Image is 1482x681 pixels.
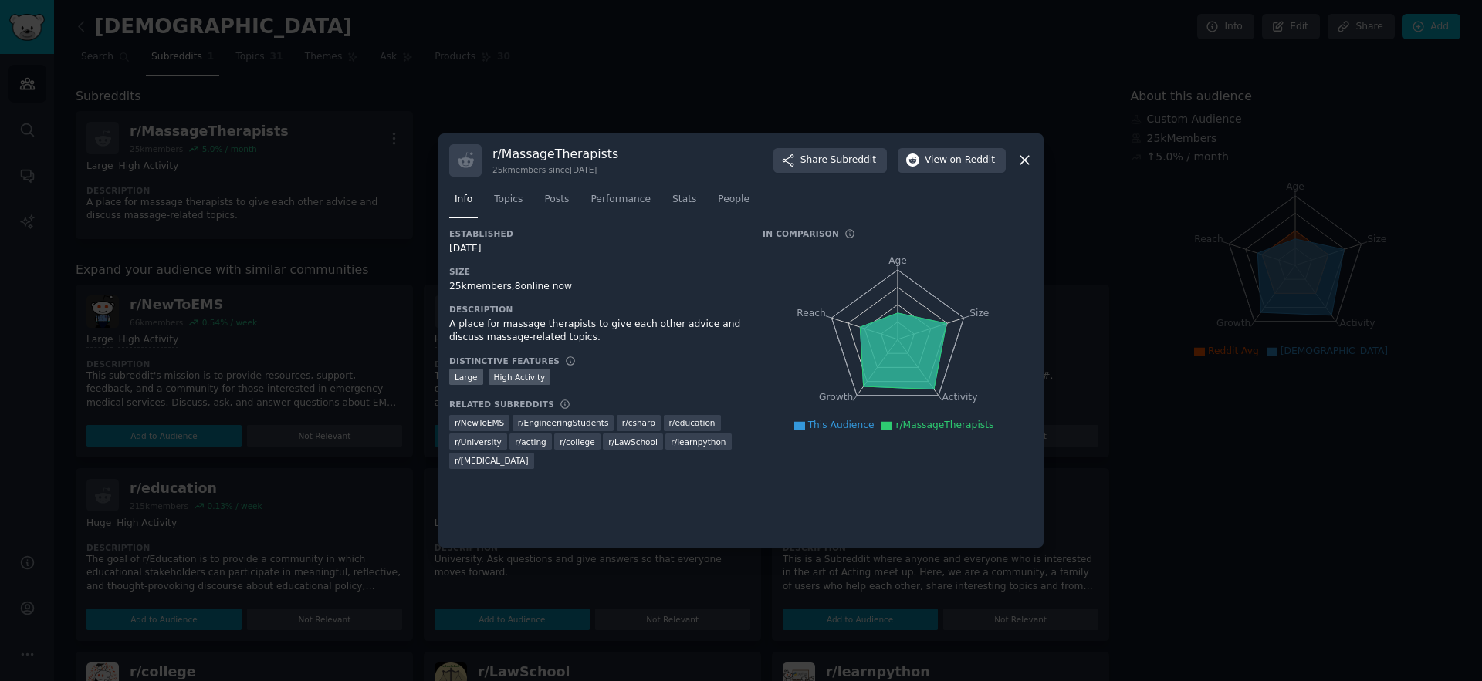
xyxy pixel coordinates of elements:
span: Performance [590,193,651,207]
tspan: Reach [797,307,826,318]
button: Viewon Reddit [898,148,1006,173]
span: View [925,153,995,167]
a: Topics [489,187,528,219]
span: Info [455,193,472,207]
span: Share [800,153,876,167]
h3: Description [449,304,741,315]
span: r/ EngineeringStudents [518,417,609,428]
h3: r/ MassageTherapists [492,146,618,162]
span: r/ learnpython [671,437,726,447]
span: r/ University [455,437,502,447]
a: Performance [585,187,656,219]
h3: Related Subreddits [449,399,554,410]
div: [DATE] [449,242,741,256]
button: ShareSubreddit [773,148,887,173]
div: High Activity [489,369,551,385]
span: r/ NewToEMS [455,417,504,428]
tspan: Activity [942,392,978,403]
h3: Size [449,266,741,277]
span: Posts [544,193,569,207]
tspan: Age [888,255,907,266]
span: People [718,193,749,207]
tspan: Size [969,307,989,318]
span: Subreddit [831,153,876,167]
span: r/ college [560,437,594,447]
div: A place for massage therapists to give each other advice and discuss massage-related topics. [449,318,741,345]
span: r/ LawSchool [608,437,658,447]
a: Posts [539,187,574,219]
span: Stats [672,193,696,207]
tspan: Growth [819,392,853,403]
a: Info [449,187,478,219]
span: This Audience [808,420,875,430]
h3: In Comparison [763,228,839,239]
a: Stats [667,187,702,219]
span: r/ education [669,417,716,428]
h3: Established [449,228,741,239]
span: r/MassageTherapists [895,420,993,430]
h3: Distinctive Features [449,356,560,366]
div: Large [449,369,483,385]
span: r/ [MEDICAL_DATA] [455,455,529,466]
div: 25k members since [DATE] [492,164,618,175]
span: r/ acting [515,437,546,447]
span: Topics [494,193,523,207]
a: People [712,187,755,219]
span: on Reddit [950,153,995,167]
span: r/ csharp [622,417,655,428]
div: 25k members, 8 online now [449,280,741,294]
